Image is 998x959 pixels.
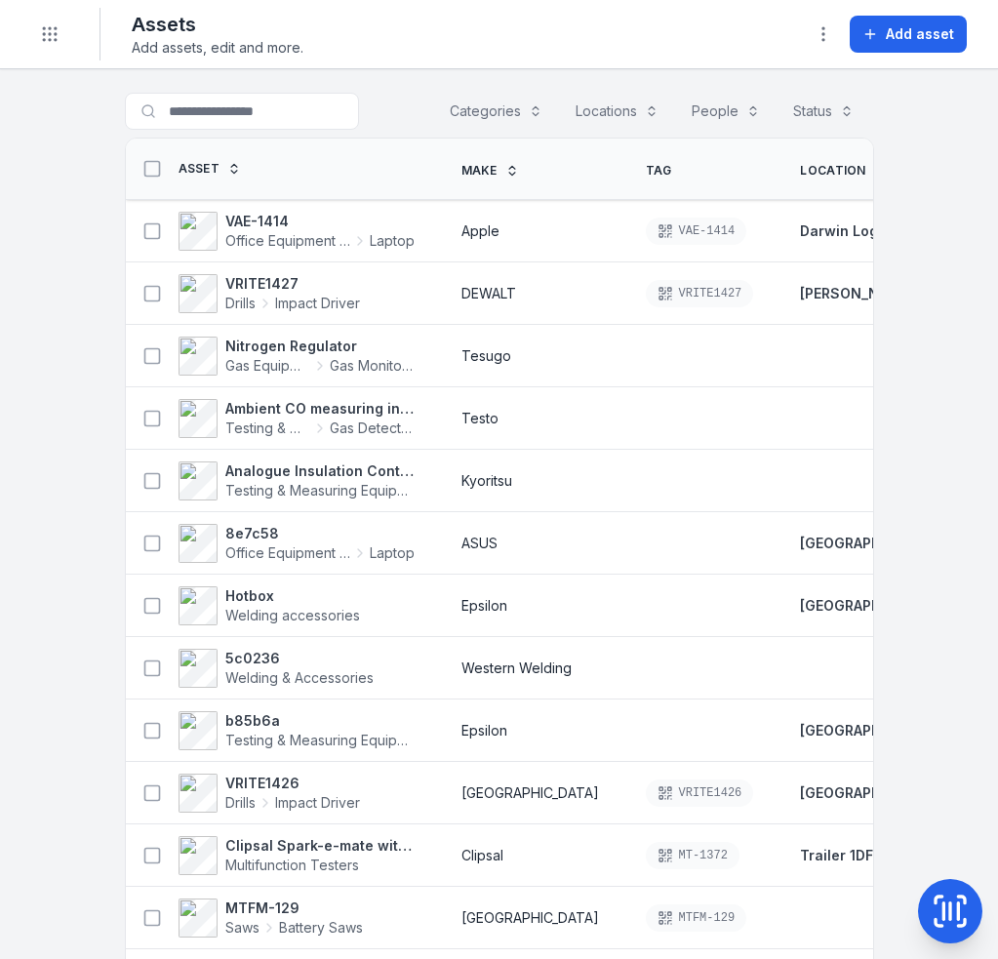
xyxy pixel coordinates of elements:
[461,346,511,366] span: Tesugo
[179,524,415,563] a: 8e7c58Office Equipment & ITLaptop
[461,409,499,428] span: Testo
[132,38,303,58] span: Add assets, edit and more.
[225,274,360,294] strong: VRITE1427
[179,774,360,813] a: VRITE1426DrillsImpact Driver
[225,774,360,793] strong: VRITE1426
[225,524,415,543] strong: 8e7c58
[275,793,360,813] span: Impact Driver
[850,16,967,53] button: Add asset
[461,471,512,491] span: Kyoritsu
[461,221,499,241] span: Apple
[330,356,415,376] span: Gas Monitors - Methane
[461,659,572,678] span: Western Welding
[179,399,415,438] a: Ambient CO measuring instrumentTesting & Measuring EquipmentGas Detectors
[461,596,507,616] span: Epsilon
[461,908,599,928] span: [GEOGRAPHIC_DATA]
[225,419,310,438] span: Testing & Measuring Equipment
[225,649,374,668] strong: 5c0236
[800,847,906,863] span: Trailer 1DF-9XP
[225,461,415,481] strong: Analogue Insulation Continuity Tester
[225,793,256,813] span: Drills
[886,24,954,44] span: Add asset
[179,899,363,938] a: MTFM-129SawsBattery Saws
[563,93,671,130] button: Locations
[225,399,415,419] strong: Ambient CO measuring instrument
[800,722,940,739] span: [GEOGRAPHIC_DATA]
[800,721,940,740] a: [GEOGRAPHIC_DATA]
[461,163,498,179] span: Make
[800,846,906,865] a: Trailer 1DF-9XP
[225,294,256,313] span: Drills
[179,161,242,177] a: Asset
[800,221,960,241] a: Darwin Logistics Depot
[225,836,415,856] strong: Clipsal Spark-e-mate with Bags & Accessories
[461,721,507,740] span: Epsilon
[225,482,428,499] span: Testing & Measuring Equipment
[225,607,360,623] span: Welding accessories
[461,846,503,865] span: Clipsal
[225,586,360,606] strong: Hotbox
[179,586,360,625] a: HotboxWelding accessories
[225,732,428,748] span: Testing & Measuring Equipment
[179,161,220,177] span: Asset
[646,904,747,932] div: MTFM-129
[370,231,415,251] span: Laptop
[461,534,498,553] span: ASUS
[800,535,940,551] span: [GEOGRAPHIC_DATA]
[800,596,940,616] a: [GEOGRAPHIC_DATA]
[225,918,259,938] span: Saws
[179,711,415,750] a: b85b6aTesting & Measuring Equipment
[179,836,415,875] a: Clipsal Spark-e-mate with Bags & AccessoriesMultifunction Testers
[437,93,555,130] button: Categories
[225,231,350,251] span: Office Equipment & IT
[800,285,972,301] span: [PERSON_NAME]'s house
[461,163,519,179] a: Make
[179,274,360,313] a: VRITE1427DrillsImpact Driver
[800,597,940,614] span: [GEOGRAPHIC_DATA]
[225,711,415,731] strong: b85b6a
[225,899,363,918] strong: MTFM-129
[800,784,940,801] span: [GEOGRAPHIC_DATA]
[225,212,415,231] strong: VAE-1414
[179,649,374,688] a: 5c0236Welding & Accessories
[646,779,754,807] div: VRITE1426
[646,280,754,307] div: VRITE1427
[225,337,415,356] strong: Nitrogen Regulator
[31,16,68,53] button: Toggle navigation
[179,212,415,251] a: VAE-1414Office Equipment & ITLaptop
[225,669,374,686] span: Welding & Accessories
[179,337,415,376] a: Nitrogen RegulatorGas EquipmentGas Monitors - Methane
[330,419,415,438] span: Gas Detectors
[225,857,359,873] span: Multifunction Testers
[679,93,773,130] button: People
[179,461,415,500] a: Analogue Insulation Continuity TesterTesting & Measuring Equipment
[646,842,739,869] div: MT-1372
[370,543,415,563] span: Laptop
[800,222,960,239] span: Darwin Logistics Depot
[800,163,865,179] span: Location
[800,783,940,803] a: [GEOGRAPHIC_DATA]
[800,534,940,553] a: [GEOGRAPHIC_DATA]
[225,543,350,563] span: Office Equipment & IT
[780,93,866,130] button: Status
[461,284,516,303] span: DEWALT
[279,918,363,938] span: Battery Saws
[225,356,310,376] span: Gas Equipment
[800,284,972,303] a: [PERSON_NAME]'s house
[132,11,303,38] h2: Assets
[275,294,360,313] span: Impact Driver
[646,218,747,245] div: VAE-1414
[461,783,599,803] span: [GEOGRAPHIC_DATA]
[646,163,672,179] span: Tag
